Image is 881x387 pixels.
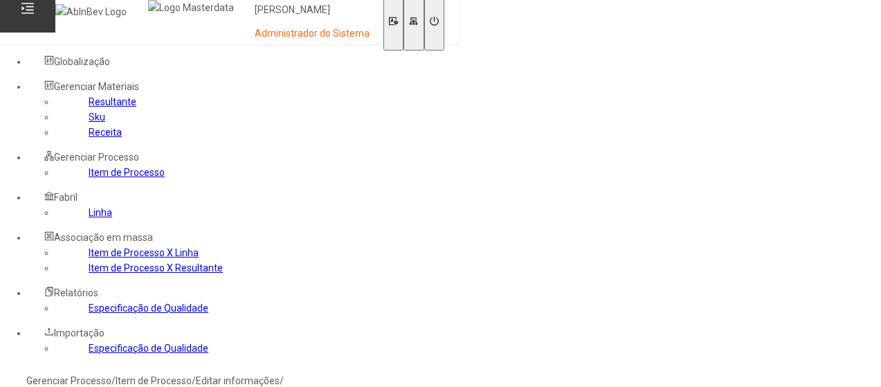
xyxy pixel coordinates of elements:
[54,81,139,92] span: Gerenciar Materiais
[89,111,105,123] a: Sku
[89,343,208,354] a: Especificação de Qualidade
[111,375,116,386] nz-breadcrumb-separator: /
[89,303,208,314] a: Especificação de Qualidade
[192,375,196,386] nz-breadcrumb-separator: /
[89,96,136,107] a: Resultante
[26,375,111,386] a: Gerenciar Processo
[54,327,105,339] span: Importação
[54,152,139,163] span: Gerenciar Processo
[89,262,223,273] a: Item de Processo X Resultante
[89,247,199,258] a: Item de Processo X Linha
[280,375,284,386] nz-breadcrumb-separator: /
[89,207,112,218] a: Linha
[54,192,78,203] span: Fabril
[196,375,280,386] a: Editar informações
[255,27,370,41] p: Administrador do Sistema
[255,3,370,17] p: [PERSON_NAME]
[116,375,192,386] a: Item de Processo
[89,167,165,178] a: Item de Processo
[54,287,98,298] span: Relatórios
[54,232,153,243] span: Associação em massa
[55,4,127,19] img: AbInBev Logo
[54,56,110,67] span: Globalização
[89,127,122,138] a: Receita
